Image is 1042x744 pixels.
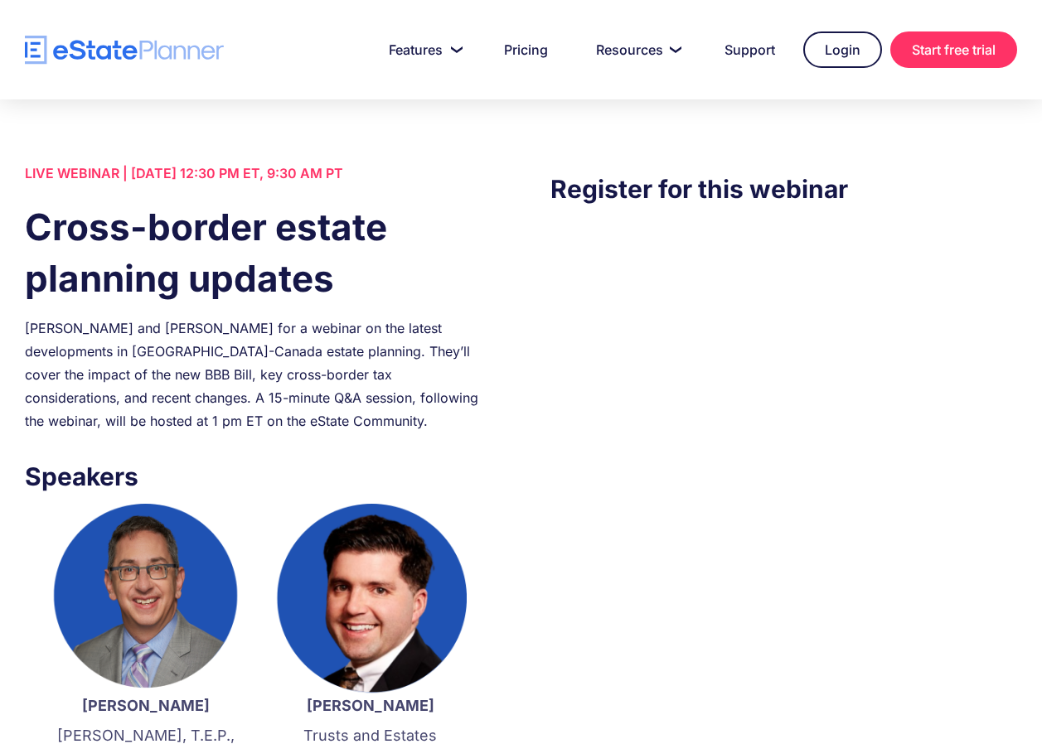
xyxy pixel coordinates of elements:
[307,697,434,714] strong: [PERSON_NAME]
[25,162,492,185] div: LIVE WEBINAR | [DATE] 12:30 PM ET, 9:30 AM PT
[484,33,568,66] a: Pricing
[550,170,1017,208] h3: Register for this webinar
[576,33,696,66] a: Resources
[705,33,795,66] a: Support
[82,697,210,714] strong: [PERSON_NAME]
[890,31,1017,68] a: Start free trial
[25,201,492,304] h1: Cross-border estate planning updates
[803,31,882,68] a: Login
[25,316,492,432] div: [PERSON_NAME] and [PERSON_NAME] for a webinar on the latest developments in [GEOGRAPHIC_DATA]-Can...
[550,241,1017,523] iframe: Form 0
[369,33,476,66] a: Features
[25,457,492,495] h3: Speakers
[25,36,224,65] a: home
